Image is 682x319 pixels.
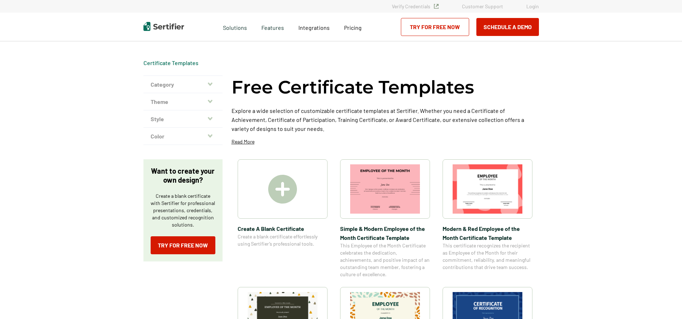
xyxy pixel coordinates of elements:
a: Simple & Modern Employee of the Month Certificate TemplateSimple & Modern Employee of the Month C... [340,159,430,278]
h1: Free Certificate Templates [232,76,474,99]
span: Simple & Modern Employee of the Month Certificate Template [340,224,430,242]
span: Solutions [223,22,247,31]
a: Verify Credentials [392,3,439,9]
p: Explore a wide selection of customizable certificate templates at Sertifier. Whether you need a C... [232,106,539,133]
span: Create A Blank Certificate [238,224,328,233]
div: Breadcrumb [143,59,198,67]
span: Modern & Red Employee of the Month Certificate Template [443,224,532,242]
p: Create a blank certificate with Sertifier for professional presentations, credentials, and custom... [151,192,215,228]
span: This Employee of the Month Certificate celebrates the dedication, achievements, and positive impa... [340,242,430,278]
a: Try for Free Now [401,18,469,36]
a: Modern & Red Employee of the Month Certificate TemplateModern & Red Employee of the Month Certifi... [443,159,532,278]
img: Create A Blank Certificate [268,175,297,204]
button: Color [143,128,223,145]
p: Want to create your own design? [151,167,215,184]
span: This certificate recognizes the recipient as Employee of the Month for their commitment, reliabil... [443,242,532,271]
span: Features [261,22,284,31]
img: Sertifier | Digital Credentialing Platform [143,22,184,31]
a: Integrations [298,22,330,31]
img: Simple & Modern Employee of the Month Certificate Template [350,164,420,214]
button: Category [143,76,223,93]
img: Modern & Red Employee of the Month Certificate Template [453,164,522,214]
p: Read More [232,138,255,145]
button: Theme [143,93,223,110]
img: Verified [434,4,439,9]
a: Login [526,3,539,9]
a: Customer Support [462,3,503,9]
button: Style [143,110,223,128]
span: Pricing [344,24,362,31]
span: Integrations [298,24,330,31]
a: Try for Free Now [151,236,215,254]
a: Certificate Templates [143,59,198,66]
a: Pricing [344,22,362,31]
span: Create a blank certificate effortlessly using Sertifier’s professional tools. [238,233,328,247]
